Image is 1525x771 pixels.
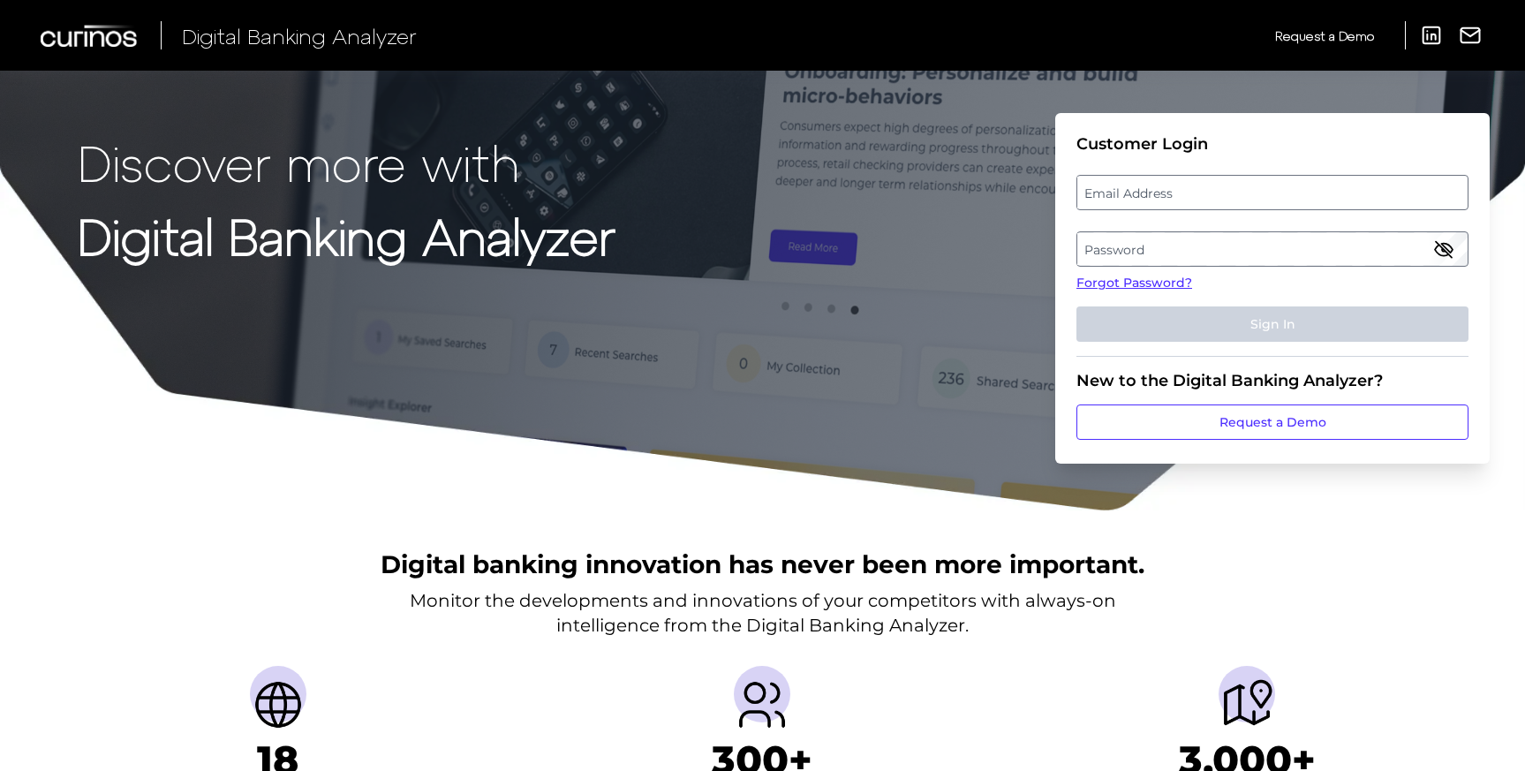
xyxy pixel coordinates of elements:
[734,677,790,733] img: Providers
[1076,274,1468,292] a: Forgot Password?
[41,25,140,47] img: Curinos
[1077,177,1467,208] label: Email Address
[1275,28,1374,43] span: Request a Demo
[1077,233,1467,265] label: Password
[1076,404,1468,440] a: Request a Demo
[381,548,1144,581] h2: Digital banking innovation has never been more important.
[1275,21,1374,50] a: Request a Demo
[1076,134,1468,154] div: Customer Login
[1076,371,1468,390] div: New to the Digital Banking Analyzer?
[410,588,1116,638] p: Monitor the developments and innovations of your competitors with always-on intelligence from the...
[78,206,615,265] strong: Digital Banking Analyzer
[250,677,306,733] img: Countries
[1219,677,1275,733] img: Journeys
[78,134,615,190] p: Discover more with
[182,23,417,49] span: Digital Banking Analyzer
[1076,306,1468,342] button: Sign In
